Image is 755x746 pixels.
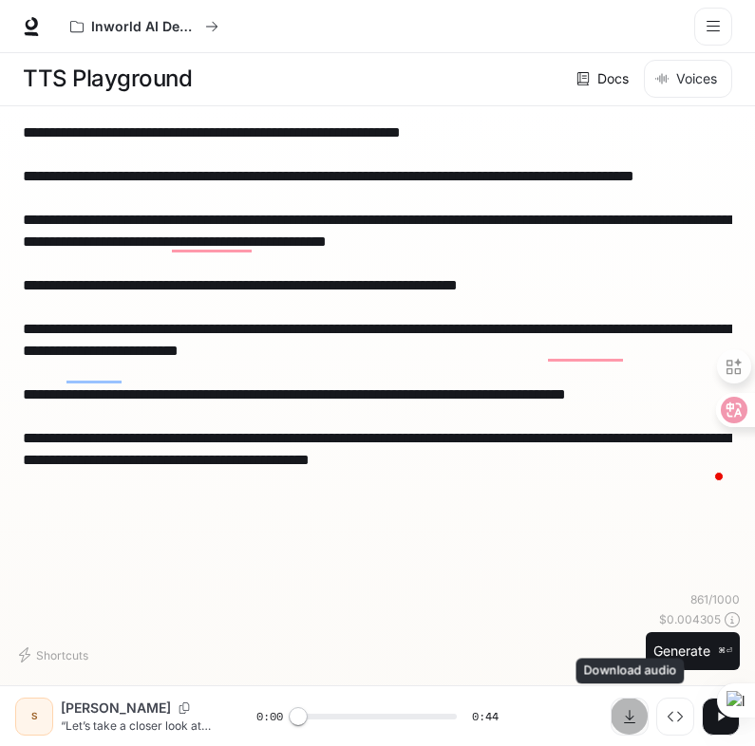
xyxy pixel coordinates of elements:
[576,659,685,684] div: Download audio
[573,60,636,98] a: Docs
[91,19,198,35] p: Inworld AI Demos
[656,698,694,736] button: Inspect
[472,707,499,726] span: 0:44
[23,121,732,493] textarea: To enrich screen reader interactions, please activate Accessibility in Grammarly extension settings
[659,611,721,627] p: $ 0.004305
[15,640,96,670] button: Shortcuts
[19,701,49,732] div: S
[690,591,740,607] p: 861 / 1000
[646,632,740,671] button: Generate⌘⏎
[644,60,732,98] button: Voices
[611,698,649,736] button: Download audio
[61,718,211,734] p: “Let’s take a closer look at economic growth in [GEOGRAPHIC_DATA]. Between 1950 and 2021, real GD...
[694,8,732,46] button: open drawer
[23,60,192,98] h1: TTS Playground
[256,707,283,726] span: 0:00
[718,645,732,657] p: ⌘⏎
[62,8,227,46] button: All workspaces
[171,702,198,714] button: Copy Voice ID
[61,699,171,718] p: [PERSON_NAME]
